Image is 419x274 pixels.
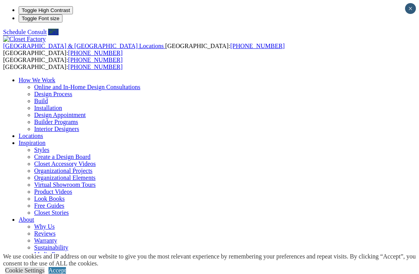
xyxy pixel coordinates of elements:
[34,223,55,230] a: Why Us
[34,112,86,118] a: Design Appointment
[3,36,46,43] img: Closet Factory
[34,105,62,111] a: Installation
[19,77,55,83] a: How We Work
[22,7,70,13] span: Toggle High Contrast
[34,202,64,209] a: Free Guides
[34,237,57,244] a: Warranty
[34,251,67,258] a: Media Room
[19,6,73,14] button: Toggle High Contrast
[3,253,419,267] div: We use cookies and IP address on our website to give you the most relevant experience by remember...
[34,153,90,160] a: Create a Design Board
[34,98,48,104] a: Build
[34,91,72,97] a: Design Process
[3,57,123,70] span: [GEOGRAPHIC_DATA]: [GEOGRAPHIC_DATA]:
[48,29,59,35] a: Call
[34,174,95,181] a: Organizational Elements
[34,146,49,153] a: Styles
[68,57,123,63] a: [PHONE_NUMBER]
[34,230,55,237] a: Reviews
[5,267,45,274] a: Cookie Settings
[48,267,66,274] a: Accept
[19,14,62,22] button: Toggle Font size
[34,167,92,174] a: Organizational Projects
[34,209,69,216] a: Closet Stories
[34,195,65,202] a: Look Books
[3,43,285,56] span: [GEOGRAPHIC_DATA]: [GEOGRAPHIC_DATA]:
[68,50,123,56] a: [PHONE_NUMBER]
[19,133,43,139] a: Locations
[405,3,416,14] button: Close
[19,140,45,146] a: Inspiration
[34,160,96,167] a: Closet Accessory Videos
[34,84,140,90] a: Online and In-Home Design Consultations
[3,43,164,49] span: [GEOGRAPHIC_DATA] & [GEOGRAPHIC_DATA] Locations
[34,188,72,195] a: Product Videos
[3,43,165,49] a: [GEOGRAPHIC_DATA] & [GEOGRAPHIC_DATA] Locations
[22,16,59,21] span: Toggle Font size
[34,119,78,125] a: Builder Programs
[68,64,123,70] a: [PHONE_NUMBER]
[34,244,68,251] a: Sustainability
[34,126,79,132] a: Interior Designers
[230,43,284,49] a: [PHONE_NUMBER]
[34,181,96,188] a: Virtual Showroom Tours
[3,29,47,35] a: Schedule Consult
[19,216,34,223] a: About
